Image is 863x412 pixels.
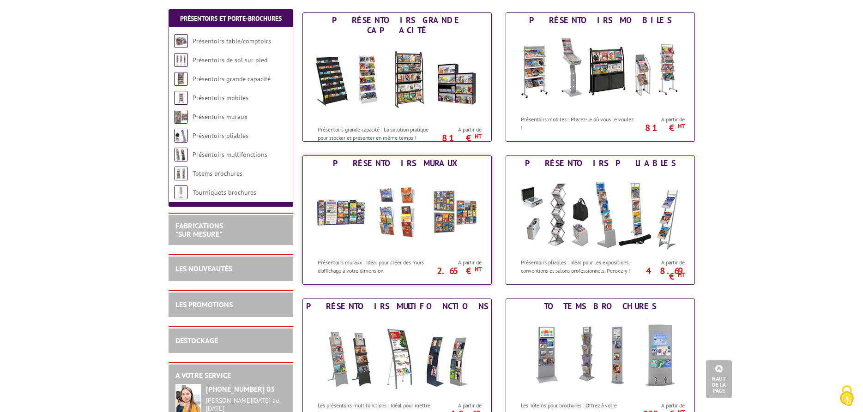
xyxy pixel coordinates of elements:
span: A partir de [638,259,685,266]
img: Présentoirs mobiles [174,91,188,105]
img: Présentoirs grande capacité [312,38,483,121]
h2: A votre service [175,371,286,380]
div: Totems brochures [508,301,692,311]
a: Tourniquets brochures [193,188,256,197]
img: Présentoirs pliables [174,129,188,143]
a: Présentoirs pliables [193,131,248,140]
a: Présentoirs de sol sur pied [193,56,267,64]
a: Présentoirs et Porte-brochures [180,14,282,23]
img: Présentoirs muraux [312,171,483,254]
img: Présentoirs pliables [515,171,686,254]
span: A partir de [435,402,482,409]
img: Présentoirs grande capacité [174,72,188,86]
img: Présentoirs multifonctions [174,148,188,161]
a: LES PROMOTIONS [175,300,233,309]
div: Présentoirs pliables [508,158,692,168]
sup: HT [678,122,685,130]
strong: [PHONE_NUMBER] 03 [206,384,275,394]
p: Présentoirs muraux : Idéal pour créer des murs d'affichage à votre dimension. [318,258,432,274]
a: DESTOCKAGE [175,336,218,345]
img: Présentoirs table/comptoirs [174,34,188,48]
a: Présentoirs muraux Présentoirs muraux Présentoirs muraux : Idéal pour créer des murs d'affichage ... [302,155,492,285]
div: Présentoirs muraux [305,158,489,168]
img: Totems brochures [174,167,188,180]
a: Présentoirs grande capacité Présentoirs grande capacité Présentoirs grande capacité : La solution... [302,12,492,142]
div: Présentoirs multifonctions [305,301,489,311]
a: Présentoirs muraux [193,113,247,121]
sup: HT [678,271,685,279]
a: Présentoirs mobiles [193,94,248,102]
img: Totems brochures [515,314,686,397]
p: Présentoirs grande capacité : La solution pratique pour stocker et présenter en même temps ! [318,125,432,141]
a: Présentoirs mobiles Présentoirs mobiles Présentoirs mobiles : Placez-le où vous le voulez ! A par... [506,12,695,142]
a: Présentoirs grande capacité [193,75,271,83]
img: Présentoirs mobiles [515,28,686,111]
a: Présentoirs multifonctions [193,150,267,159]
span: A partir de [435,259,482,266]
p: 81 € [633,125,685,131]
span: A partir de [638,402,685,409]
sup: HT [475,265,482,273]
div: Présentoirs mobiles [508,15,692,25]
a: Haut de la page [706,360,732,398]
img: Présentoirs muraux [174,110,188,124]
img: Tourniquets brochures [174,185,188,199]
sup: HT [475,132,482,140]
a: Totems brochures [193,169,242,178]
p: Présentoirs pliables : Idéal pour les expositions, conventions et salons professionnels. Pensez-y ! [521,258,635,274]
img: Cookies (fenêtre modale) [835,384,858,407]
a: LES NOUVEAUTÉS [175,264,232,273]
img: Présentoirs de sol sur pied [174,53,188,67]
p: 48.69 € [633,268,685,279]
a: FABRICATIONS"Sur Mesure" [175,221,223,239]
a: Présentoirs table/comptoirs [193,37,271,45]
span: A partir de [638,116,685,123]
button: Cookies (fenêtre modale) [831,381,863,412]
img: Présentoirs multifonctions [312,314,483,397]
p: Présentoirs mobiles : Placez-le où vous le voulez ! [521,115,635,131]
div: Présentoirs grande capacité [305,15,489,36]
span: A partir de [435,126,482,133]
p: 2.65 € [430,268,482,274]
p: 81 € [430,135,482,141]
a: Présentoirs pliables Présentoirs pliables Présentoirs pliables : Idéal pour les expositions, conv... [506,155,695,285]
